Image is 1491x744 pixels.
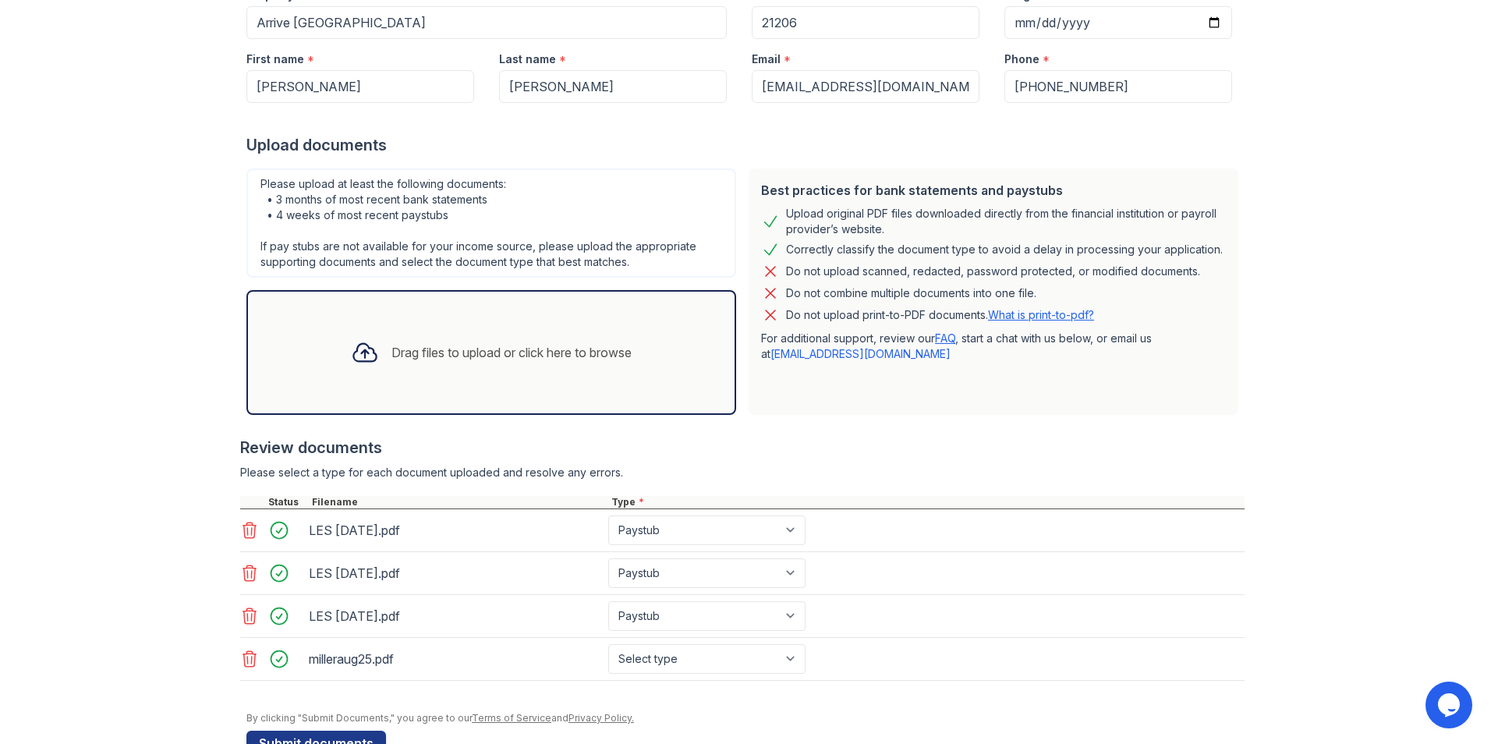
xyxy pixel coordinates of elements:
[568,712,634,724] a: Privacy Policy.
[988,308,1094,321] a: What is print-to-pdf?
[246,51,304,67] label: First name
[246,712,1245,725] div: By clicking "Submit Documents," you agree to our and
[309,518,602,543] div: LES [DATE].pdf
[472,712,551,724] a: Terms of Service
[240,465,1245,480] div: Please select a type for each document uploaded and resolve any errors.
[246,134,1245,156] div: Upload documents
[499,51,556,67] label: Last name
[265,496,309,508] div: Status
[391,343,632,362] div: Drag files to upload or click here to browse
[786,307,1094,323] p: Do not upload print-to-PDF documents.
[1425,682,1475,728] iframe: chat widget
[786,240,1223,259] div: Correctly classify the document type to avoid a delay in processing your application.
[309,647,602,671] div: milleraug25.pdf
[786,262,1200,281] div: Do not upload scanned, redacted, password protected, or modified documents.
[770,347,951,360] a: [EMAIL_ADDRESS][DOMAIN_NAME]
[935,331,955,345] a: FAQ
[786,206,1226,237] div: Upload original PDF files downloaded directly from the financial institution or payroll provider’...
[240,437,1245,459] div: Review documents
[761,181,1226,200] div: Best practices for bank statements and paystubs
[1004,51,1039,67] label: Phone
[786,284,1036,303] div: Do not combine multiple documents into one file.
[246,168,736,278] div: Please upload at least the following documents: • 3 months of most recent bank statements • 4 wee...
[309,604,602,629] div: LES [DATE].pdf
[309,496,608,508] div: Filename
[752,51,781,67] label: Email
[608,496,1245,508] div: Type
[309,561,602,586] div: LES [DATE].pdf
[761,331,1226,362] p: For additional support, review our , start a chat with us below, or email us at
